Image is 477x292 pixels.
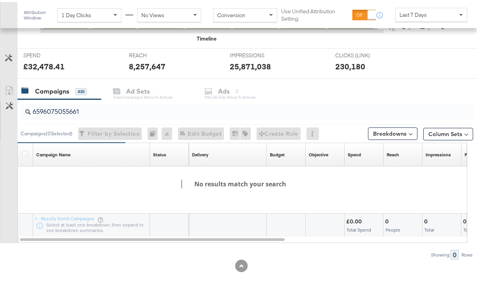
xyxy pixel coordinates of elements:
[21,128,72,135] div: Campaigns ( 0 Selected)
[451,248,459,258] div: 0
[35,85,69,94] div: Campaigns
[335,50,394,57] span: CLICKS (LINK)
[426,150,451,156] div: Impressions
[270,150,285,156] a: The maximum amount you're willing to spend on your ads, on average each day or over the lifetime ...
[423,126,473,138] button: Column Sets
[192,150,208,156] a: Reflects the ability of your Ad Campaign to achieve delivery based on ad states, schedule and bud...
[368,126,417,138] button: Breakdowns
[141,10,164,17] span: No Views
[197,33,216,41] div: Timeline
[426,150,451,156] a: The number of times your ad was served. On mobile apps an ad is counted as served the first time ...
[31,99,434,114] input: Search Campaigns by Name, ID or Objective
[419,7,426,27] text: Delivery
[217,10,245,17] span: Conversion
[129,59,165,70] div: 8,257,647
[23,8,53,19] div: Attribution Window:
[230,50,288,57] span: IMPRESSIONS
[181,178,292,186] h4: No results match your search
[348,150,361,156] a: The total amount spent to date.
[348,150,361,156] div: Spend
[23,50,82,57] span: SPEND
[153,150,166,156] a: Shows the current state of your Ad Campaign.
[387,150,399,156] div: Reach
[335,59,365,70] div: 230,180
[461,250,473,256] div: Rows
[129,50,187,57] span: REACH
[309,150,328,156] div: Objective
[75,86,87,93] div: 430
[36,150,70,156] div: Campaign Name
[192,150,208,156] div: Delivery
[270,150,285,156] div: Budget
[148,126,162,138] div: 0
[281,6,349,20] label: Use Unified Attribution Setting:
[36,150,70,156] a: Your campaign name.
[230,59,271,70] div: 25,871,038
[431,250,451,256] div: Showing:
[153,150,166,156] div: Status
[62,10,91,17] span: 1 Day Clicks
[387,150,399,156] a: The number of people your ad was served to.
[309,150,328,156] a: Your campaign's objective.
[23,59,65,70] div: £32,478.41
[438,9,445,27] text: Actions
[400,9,427,16] span: Last 7 Days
